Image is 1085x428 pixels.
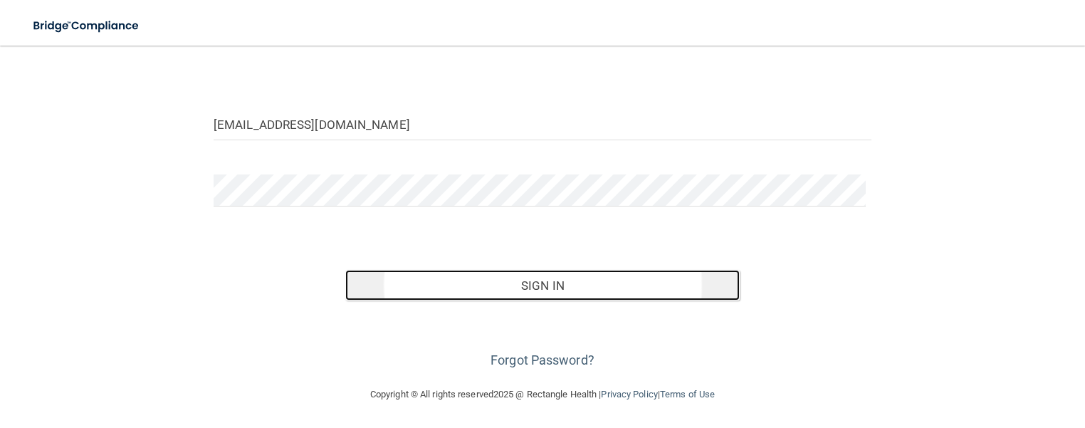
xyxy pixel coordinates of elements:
button: Sign In [345,270,740,301]
input: Email [214,108,871,140]
a: Terms of Use [660,389,715,400]
img: bridge_compliance_login_screen.278c3ca4.svg [21,11,152,41]
a: Forgot Password? [491,353,594,367]
a: Privacy Policy [601,389,657,400]
div: Copyright © All rights reserved 2025 @ Rectangle Health | | [283,372,802,417]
